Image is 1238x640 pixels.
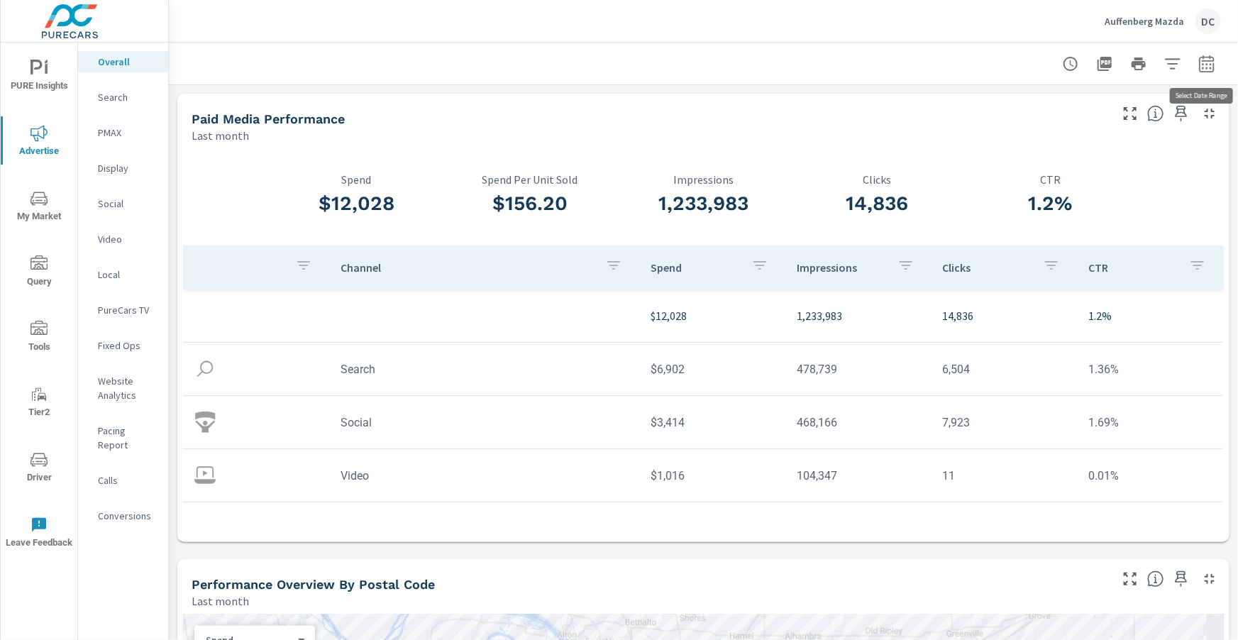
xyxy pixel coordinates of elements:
div: Overall [78,51,168,72]
p: PMAX [98,126,157,140]
p: Auffenberg Mazda [1105,15,1184,28]
td: 468,166 [785,404,932,441]
p: Spend [651,260,740,275]
p: Channel [341,260,594,275]
h3: $156.20 [443,192,617,216]
p: Spend Per Unit Sold [443,173,617,186]
td: 1.36% [1077,351,1223,387]
p: Impressions [617,173,790,186]
td: Video [329,458,639,494]
td: $1,016 [639,458,785,494]
p: 1,233,983 [797,307,920,324]
td: Search [329,351,639,387]
td: 104,347 [785,458,932,494]
span: Driver [5,451,73,486]
button: Make Fullscreen [1119,568,1142,590]
p: Overall [98,55,157,69]
div: Video [78,228,168,250]
div: PMAX [78,122,168,143]
h5: Performance Overview By Postal Code [192,577,435,592]
h3: 14,836 [790,192,964,216]
td: Social [329,404,639,441]
h3: 1,233,983 [617,192,790,216]
div: Social [78,193,168,214]
p: $12,028 [651,307,774,324]
p: Clicks [943,260,1032,275]
div: Search [78,87,168,108]
td: 6,504 [932,351,1078,387]
div: Calls [78,470,168,491]
td: $6,902 [639,351,785,387]
td: 1.69% [1077,404,1223,441]
p: PureCars TV [98,303,157,317]
p: Fixed Ops [98,338,157,353]
td: 478,739 [785,351,932,387]
h5: Paid Media Performance [192,111,345,126]
p: Pacing Report [98,424,157,452]
span: Save this to your personalized report [1170,102,1193,125]
button: Minimize Widget [1198,102,1221,125]
p: Clicks [790,173,964,186]
div: PureCars TV [78,299,168,321]
h3: $12,028 [270,192,443,216]
div: DC [1195,9,1221,34]
p: Last month [192,127,249,144]
div: Website Analytics [78,370,168,406]
p: CTR [963,173,1137,186]
img: icon-social.svg [194,412,216,433]
p: 14,836 [943,307,1066,324]
td: 11 [932,458,1078,494]
div: Display [78,158,168,179]
span: Tier2 [5,386,73,421]
td: 398 [932,511,1078,547]
td: 182,731 [785,511,932,547]
span: Leave Feedback [5,517,73,551]
p: Last month [192,592,249,609]
td: 0.01% [1077,458,1223,494]
td: 0.22% [1077,511,1223,547]
p: Local [98,267,157,282]
div: Conversions [78,505,168,526]
td: 7,923 [932,404,1078,441]
div: Fixed Ops [78,335,168,356]
button: Apply Filters [1159,50,1187,78]
span: Understand performance metrics over the selected time range. [1147,105,1164,122]
span: Understand performance data by postal code. Individual postal codes can be selected and expanded ... [1147,570,1164,587]
button: Minimize Widget [1198,568,1221,590]
div: nav menu [1,43,77,565]
img: icon-video.svg [194,465,216,486]
span: Save this to your personalized report [1170,568,1193,590]
p: 1.2% [1088,307,1212,324]
td: Display [329,511,639,547]
span: My Market [5,190,73,225]
button: Make Fullscreen [1119,102,1142,125]
span: Tools [5,321,73,355]
p: Display [98,161,157,175]
h3: 1.2% [963,192,1137,216]
p: Impressions [797,260,886,275]
p: Calls [98,473,157,487]
img: icon-search.svg [194,358,216,380]
p: Website Analytics [98,374,157,402]
td: $3,414 [639,404,785,441]
div: Pacing Report [78,420,168,456]
p: Spend [270,173,443,186]
p: Social [98,197,157,211]
span: Query [5,255,73,290]
div: Local [78,264,168,285]
p: CTR [1088,260,1178,275]
p: Conversions [98,509,157,523]
p: Search [98,90,157,104]
td: $697 [639,511,785,547]
span: Advertise [5,125,73,160]
p: Video [98,232,157,246]
span: PURE Insights [5,60,73,94]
